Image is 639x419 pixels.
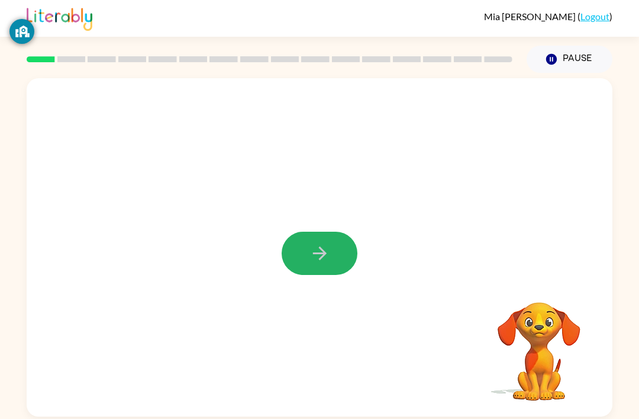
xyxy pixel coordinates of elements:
[527,46,612,73] button: Pause
[580,11,609,22] a: Logout
[484,11,577,22] span: Mia [PERSON_NAME]
[9,19,34,44] button: GoGuardian Privacy Information
[484,11,612,22] div: ( )
[480,284,598,402] video: Your browser must support playing .mp4 files to use Literably. Please try using another browser.
[27,5,92,31] img: Literably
